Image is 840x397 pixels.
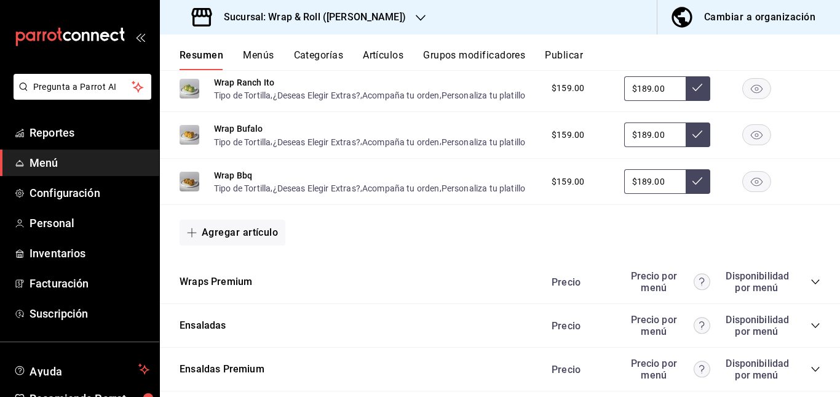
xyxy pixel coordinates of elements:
input: Sin ajuste [624,122,686,147]
div: Precio por menú [624,270,710,294]
span: Reportes [30,124,149,141]
button: Grupos modificadores [423,49,525,70]
input: Sin ajuste [624,169,686,194]
button: Wraps Premium [180,275,252,289]
img: Preview [180,79,199,98]
span: Ayuda [30,362,133,377]
button: Personaliza tu platillo [442,136,525,148]
button: Menús [243,49,274,70]
button: Wrap Ranch Ito [214,76,274,89]
span: Personal [30,215,149,231]
div: , , , [214,89,525,102]
span: Pregunta a Parrot AI [33,81,132,94]
span: Menú [30,154,149,171]
a: Pregunta a Parrot AI [9,89,151,102]
button: Pregunta a Parrot AI [14,74,151,100]
div: Disponibilidad por menú [726,314,787,337]
button: collapse-category-row [810,364,820,374]
button: ¿Deseas Elegir Extras? [273,89,360,102]
button: Artículos [363,49,403,70]
span: Inventarios [30,245,149,262]
span: Facturación [30,275,149,292]
button: Wrap Bbq [214,169,252,182]
h3: Sucursal: Wrap & Roll ([PERSON_NAME]) [214,10,406,25]
button: Categorías [294,49,344,70]
button: open_drawer_menu [135,32,145,42]
button: Tipo de Tortilla [214,182,271,194]
button: Ensaldas Premium [180,363,264,377]
div: navigation tabs [180,49,840,70]
img: Preview [180,172,199,191]
span: Configuración [30,185,149,201]
button: Agregar artículo [180,220,285,246]
div: Precio [539,320,618,332]
button: Tipo de Tortilla [214,136,271,148]
div: Disponibilidad por menú [726,270,787,294]
button: collapse-category-row [810,321,820,331]
span: $159.00 [552,129,584,142]
button: Wrap Bufalo [214,122,263,135]
button: Acompaña tu orden [362,182,440,194]
div: Disponibilidad por menú [726,358,787,381]
div: Precio [539,364,618,375]
div: , , , [214,135,525,148]
button: Acompaña tu orden [362,89,440,102]
div: Precio por menú [624,314,710,337]
div: , , , [214,182,525,194]
div: Precio [539,276,618,288]
button: ¿Deseas Elegir Extras? [273,182,360,194]
img: Preview [180,125,199,145]
button: Ensaladas [180,319,226,333]
span: Suscripción [30,305,149,322]
button: Personaliza tu platillo [442,89,525,102]
span: $159.00 [552,175,584,188]
button: collapse-category-row [810,277,820,287]
button: Publicar [545,49,583,70]
div: Cambiar a organización [704,9,815,26]
button: Acompaña tu orden [362,136,440,148]
span: $159.00 [552,82,584,95]
div: Precio por menú [624,358,710,381]
button: Personaliza tu platillo [442,182,525,194]
button: Tipo de Tortilla [214,89,271,102]
button: ¿Deseas Elegir Extras? [273,136,360,148]
button: Resumen [180,49,223,70]
input: Sin ajuste [624,76,686,101]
